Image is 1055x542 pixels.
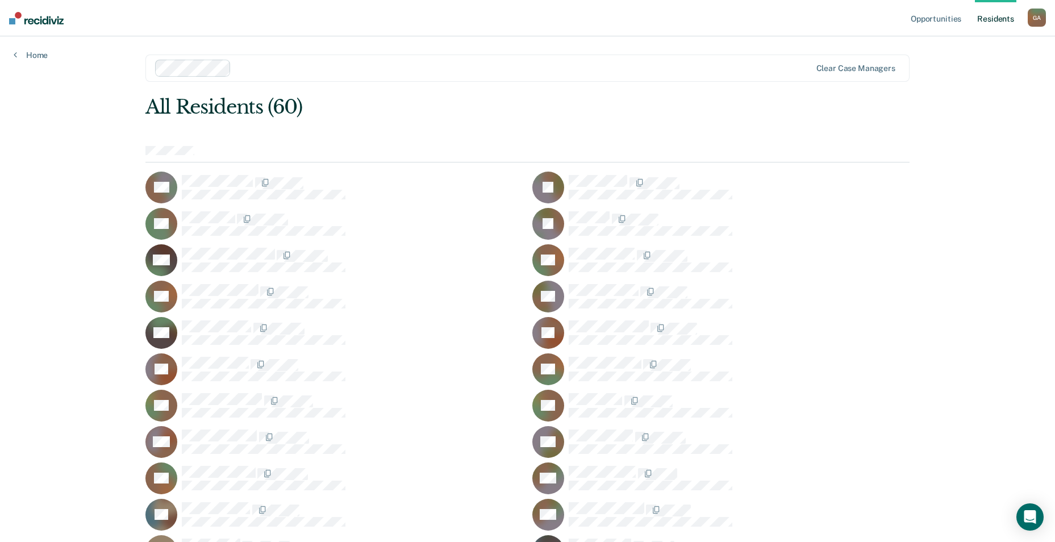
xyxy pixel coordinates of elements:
[1028,9,1046,27] div: G A
[9,12,64,24] img: Recidiviz
[145,95,757,119] div: All Residents (60)
[1028,9,1046,27] button: GA
[816,64,895,73] div: Clear case managers
[14,50,48,60] a: Home
[1016,503,1044,531] div: Open Intercom Messenger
